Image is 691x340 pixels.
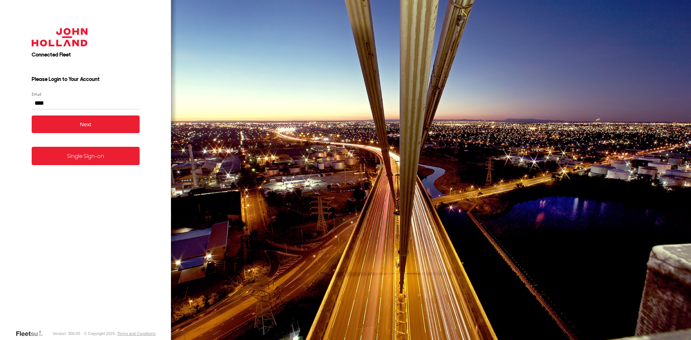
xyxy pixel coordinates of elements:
a: Visit our Website [15,330,49,337]
a: Single Sign-on [32,147,140,165]
img: John Holland [32,28,88,46]
h3: Please Login to Your Account [32,76,140,83]
div: Version: 306.00 [53,331,80,336]
button: Next [32,115,140,133]
a: Terms and Conditions [117,331,155,336]
h2: Connected Fleet [32,51,140,58]
div: © Copyright 2025 - [84,331,155,336]
label: Email [32,91,140,97]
